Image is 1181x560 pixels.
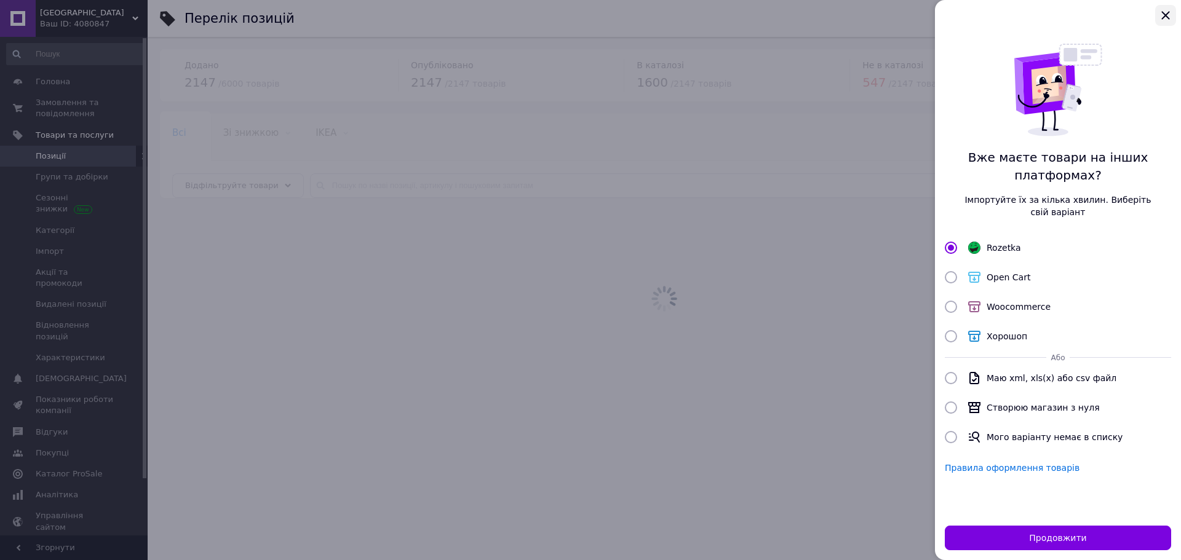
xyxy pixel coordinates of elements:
span: Rozetka [987,243,1021,253]
span: Woocommerce [987,302,1051,312]
span: Open Cart [987,272,1030,282]
span: Маю xml, xls(x) або csv файл [987,373,1116,383]
span: Або [1051,353,1065,362]
span: Створюю магазин з нуля [987,403,1100,412]
button: Закрыть [1155,5,1176,26]
span: Мого варіанту немає в списку [987,432,1123,442]
button: Продовжити [945,526,1171,550]
span: Вже маєте товари на інших платформах? [964,149,1151,184]
span: Імпортуйте їх за кілька хвилин. Виберіть свій варіант [964,194,1151,218]
span: Хорошоп [987,331,1027,341]
a: Правила оформлення товарів [945,463,1080,473]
